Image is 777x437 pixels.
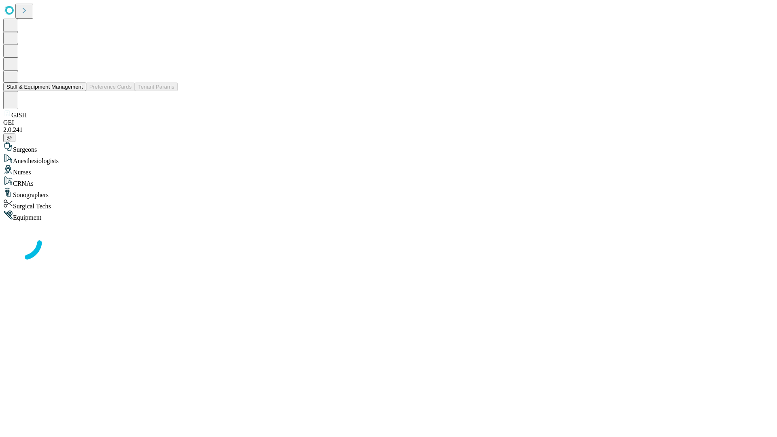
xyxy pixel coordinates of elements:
[3,187,774,199] div: Sonographers
[3,142,774,153] div: Surgeons
[3,119,774,126] div: GEI
[3,126,774,134] div: 2.0.241
[3,165,774,176] div: Nurses
[3,134,15,142] button: @
[3,83,86,91] button: Staff & Equipment Management
[6,135,12,141] span: @
[11,112,27,119] span: GJSH
[3,153,774,165] div: Anesthesiologists
[3,199,774,210] div: Surgical Techs
[86,83,135,91] button: Preference Cards
[3,176,774,187] div: CRNAs
[3,210,774,221] div: Equipment
[135,83,178,91] button: Tenant Params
